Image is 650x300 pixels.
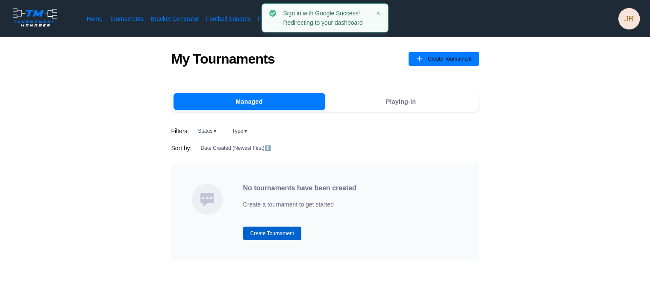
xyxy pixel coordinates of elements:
[618,8,640,29] div: john rooney
[243,184,356,192] h2: No tournaments have been created
[171,127,189,135] span: Filters:
[192,126,223,136] button: Status▼
[150,15,199,23] a: Bracket Generator
[109,15,144,23] a: Tournaments
[618,8,640,29] button: JR
[409,52,479,66] button: Create Tournament
[325,93,477,110] button: Playing-in
[226,126,254,136] button: Type▼
[206,15,251,23] a: Football Squares
[243,199,356,210] p: Create a tournament to get started
[283,10,362,16] h4: Sign in with Google Success!
[243,227,302,240] button: Create Tournament
[195,143,276,153] button: Date Created (Newest First)↕️
[174,93,325,110] button: Managed
[171,51,275,67] h1: My Tournaments
[87,15,103,23] a: Home
[283,20,362,26] p: Redirecting to your dashboard
[258,15,284,23] a: Printables
[428,52,472,66] span: Create Tournament
[10,7,59,28] img: logo.ffa97a18e3bf2c7d.png
[171,144,192,152] span: Sort by:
